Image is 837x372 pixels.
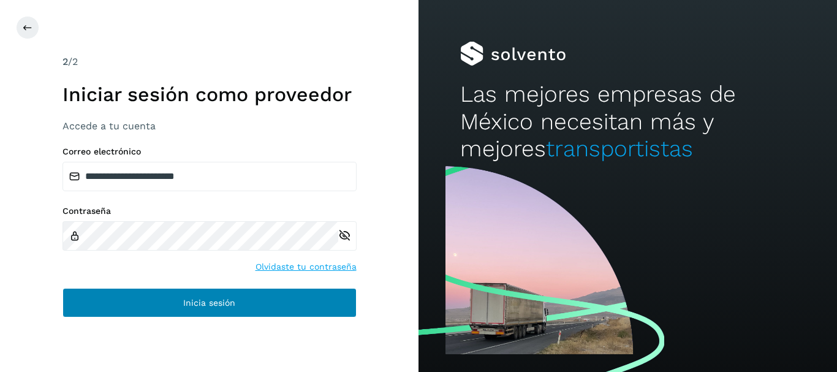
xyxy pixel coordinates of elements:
label: Contraseña [62,206,357,216]
label: Correo electrónico [62,146,357,157]
a: Olvidaste tu contraseña [256,260,357,273]
span: transportistas [546,135,693,162]
span: 2 [62,56,68,67]
span: Inicia sesión [183,298,235,307]
h1: Iniciar sesión como proveedor [62,83,357,106]
h3: Accede a tu cuenta [62,120,357,132]
div: /2 [62,55,357,69]
h2: Las mejores empresas de México necesitan más y mejores [460,81,795,162]
button: Inicia sesión [62,288,357,317]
